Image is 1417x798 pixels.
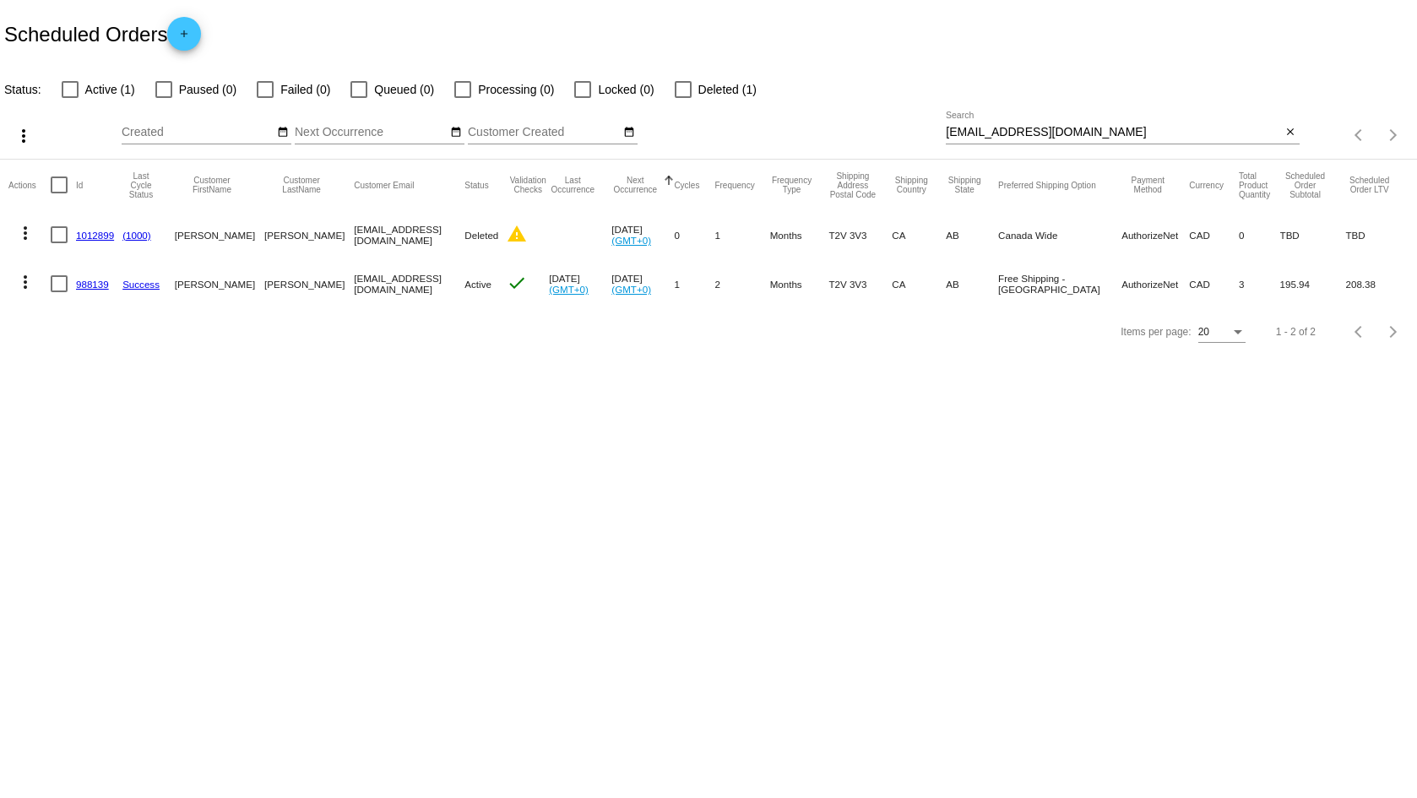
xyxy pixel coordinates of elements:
[175,176,249,194] button: Change sorting for CustomerFirstName
[179,79,236,100] span: Paused (0)
[264,176,339,194] button: Change sorting for CustomerLastName
[998,210,1121,259] mat-cell: Canada Wide
[4,83,41,96] span: Status:
[998,259,1121,308] mat-cell: Free Shipping - [GEOGRAPHIC_DATA]
[549,176,596,194] button: Change sorting for LastOccurrenceUtc
[1198,326,1209,338] span: 20
[674,180,699,190] button: Change sorting for Cycles
[1189,259,1239,308] mat-cell: CAD
[611,176,659,194] button: Change sorting for NextOccurrenceUtc
[1280,210,1346,259] mat-cell: TBD
[264,259,354,308] mat-cell: [PERSON_NAME]
[85,79,135,100] span: Active (1)
[15,272,35,292] mat-icon: more_vert
[1284,126,1296,139] mat-icon: close
[15,223,35,243] mat-icon: more_vert
[14,126,34,146] mat-icon: more_vert
[76,180,83,190] button: Change sorting for Id
[1343,315,1376,349] button: Previous page
[828,171,877,199] button: Change sorting for ShippingPostcode
[946,259,998,308] mat-cell: AB
[264,210,354,259] mat-cell: [PERSON_NAME]
[354,180,414,190] button: Change sorting for CustomerEmail
[1189,210,1239,259] mat-cell: CAD
[674,210,714,259] mat-cell: 0
[674,259,714,308] mat-cell: 1
[4,17,201,51] h2: Scheduled Orders
[280,79,330,100] span: Failed (0)
[8,160,51,210] mat-header-cell: Actions
[374,79,434,100] span: Queued (0)
[1343,118,1376,152] button: Previous page
[1376,118,1410,152] button: Next page
[1121,326,1191,338] div: Items per page:
[354,210,464,259] mat-cell: [EMAIL_ADDRESS][DOMAIN_NAME]
[611,284,651,295] a: (GMT+0)
[468,126,620,139] input: Customer Created
[946,126,1281,139] input: Search
[611,210,674,259] mat-cell: [DATE]
[770,210,829,259] mat-cell: Months
[1282,124,1300,142] button: Clear
[828,210,892,259] mat-cell: T2V 3V3
[175,259,264,308] mat-cell: [PERSON_NAME]
[478,79,554,100] span: Processing (0)
[295,126,447,139] input: Next Occurrence
[1345,259,1408,308] mat-cell: 208.38
[507,224,527,244] mat-icon: warning
[1239,259,1280,308] mat-cell: 3
[76,230,114,241] a: 1012899
[998,180,1096,190] button: Change sorting for PreferredShippingOption
[946,210,998,259] mat-cell: AB
[714,210,769,259] mat-cell: 1
[122,126,274,139] input: Created
[828,259,892,308] mat-cell: T2V 3V3
[892,176,931,194] button: Change sorting for ShippingCountry
[464,180,488,190] button: Change sorting for Status
[623,126,635,139] mat-icon: date_range
[464,230,498,241] span: Deleted
[175,210,264,259] mat-cell: [PERSON_NAME]
[1189,180,1224,190] button: Change sorting for CurrencyIso
[892,210,946,259] mat-cell: CA
[464,279,491,290] span: Active
[1280,259,1346,308] mat-cell: 195.94
[1376,315,1410,349] button: Next page
[1276,326,1316,338] div: 1 - 2 of 2
[174,28,194,48] mat-icon: add
[450,126,462,139] mat-icon: date_range
[611,235,651,246] a: (GMT+0)
[122,230,151,241] a: (1000)
[946,176,983,194] button: Change sorting for ShippingState
[122,171,160,199] button: Change sorting for LastProcessingCycleId
[1121,210,1189,259] mat-cell: AuthorizeNet
[549,259,611,308] mat-cell: [DATE]
[770,176,814,194] button: Change sorting for FrequencyType
[1345,210,1408,259] mat-cell: TBD
[611,259,674,308] mat-cell: [DATE]
[1121,176,1174,194] button: Change sorting for PaymentMethod.Type
[277,126,289,139] mat-icon: date_range
[714,259,769,308] mat-cell: 2
[76,279,109,290] a: 988139
[892,259,946,308] mat-cell: CA
[549,284,589,295] a: (GMT+0)
[714,180,754,190] button: Change sorting for Frequency
[507,273,527,293] mat-icon: check
[122,279,160,290] a: Success
[1198,327,1246,339] mat-select: Items per page:
[1345,176,1393,194] button: Change sorting for LifetimeValue
[507,160,549,210] mat-header-cell: Validation Checks
[598,79,654,100] span: Locked (0)
[1239,160,1280,210] mat-header-cell: Total Product Quantity
[354,259,464,308] mat-cell: [EMAIL_ADDRESS][DOMAIN_NAME]
[698,79,757,100] span: Deleted (1)
[770,259,829,308] mat-cell: Months
[1121,259,1189,308] mat-cell: AuthorizeNet
[1239,210,1280,259] mat-cell: 0
[1280,171,1331,199] button: Change sorting for Subtotal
